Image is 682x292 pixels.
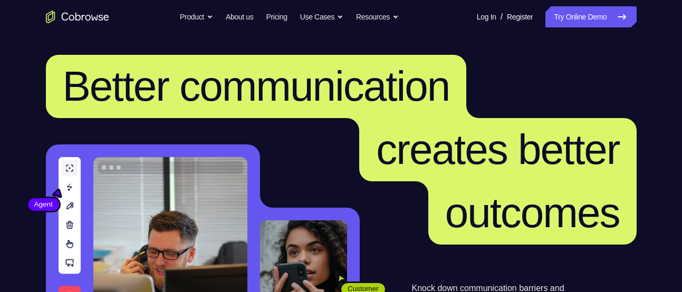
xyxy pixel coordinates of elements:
[180,6,213,27] button: Product
[445,189,620,236] span: outcomes
[376,126,619,173] span: creates better
[46,11,109,23] a: Go to the home page
[501,11,503,23] span: /
[356,6,399,27] button: Resources
[63,63,450,110] span: Better communication
[300,6,343,27] button: Use Cases
[477,6,496,27] a: Log In
[545,6,636,27] a: Try Online Demo
[226,6,253,27] a: About us
[507,6,533,27] a: Register
[266,6,287,27] a: Pricing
